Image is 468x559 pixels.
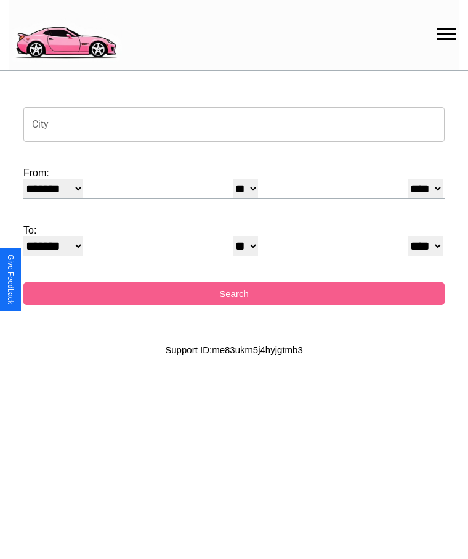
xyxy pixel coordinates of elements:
label: From: [23,168,445,179]
div: Give Feedback [6,255,15,304]
img: logo [9,6,122,62]
p: Support ID: me83ukrn5j4hyjgtmb3 [165,341,302,358]
button: Search [23,282,445,305]
label: To: [23,225,445,236]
